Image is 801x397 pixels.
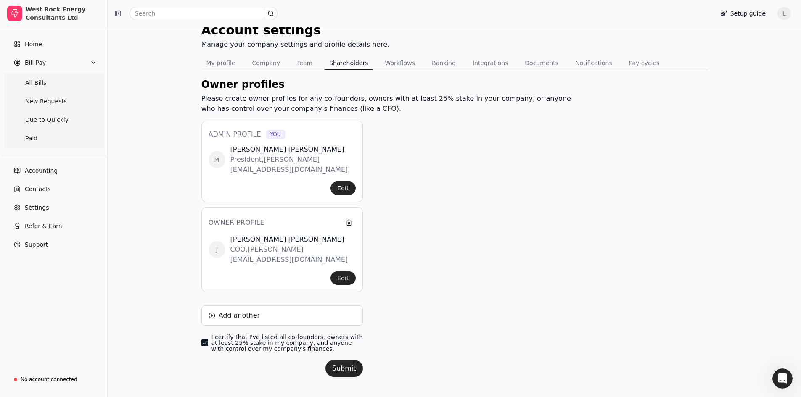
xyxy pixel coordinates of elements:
[201,94,578,114] div: Please create owner profiles for any co-founders, owners with at least 25% stake in your company,...
[25,185,51,194] span: Contacts
[5,111,102,128] a: Due to Quickly
[25,134,37,143] span: Paid
[520,56,563,70] button: Documents
[247,56,286,70] button: Company
[468,56,513,70] button: Integrations
[209,129,285,139] h3: Admin profile
[3,372,104,387] a: No account connected
[230,234,356,245] div: [PERSON_NAME] [PERSON_NAME]
[570,56,617,70] button: Notifications
[5,93,102,110] a: New Requests
[230,155,356,175] div: President , [PERSON_NAME][EMAIL_ADDRESS][DOMAIN_NAME]
[25,58,46,67] span: Bill Pay
[25,203,49,212] span: Settings
[772,368,793,389] iframe: Intercom live chat
[624,56,665,70] button: Pay cycles
[25,97,67,106] span: New Requests
[3,218,104,234] button: Refer & Earn
[324,56,373,70] button: Shareholders
[325,360,363,377] button: Submit
[292,56,317,70] button: Team
[330,271,355,285] button: Edit
[209,241,225,258] span: J
[777,7,791,20] button: L
[130,7,278,20] input: Search
[5,130,102,147] a: Paid
[209,216,264,229] h3: Owner profile
[427,56,461,70] button: Banking
[26,5,100,22] div: West Rock Energy Consultants Ltd
[201,39,390,50] div: Manage your company settings and profile details here.
[5,74,102,91] a: All Bills
[201,77,578,92] div: Owner profiles
[201,21,390,39] div: Account settings
[201,56,708,70] nav: Tabs
[25,40,42,49] span: Home
[201,56,241,70] button: My profile
[230,145,356,155] div: [PERSON_NAME] [PERSON_NAME]
[211,334,363,352] label: I certify that I've listed all co-founders, owners with at least 25% stake in my company, and any...
[25,240,48,249] span: Support
[270,131,281,138] span: You
[25,79,46,87] span: All Bills
[21,376,77,383] div: No account connected
[3,181,104,197] a: Contacts
[25,166,58,175] span: Accounting
[230,245,356,265] div: COO , [PERSON_NAME][EMAIL_ADDRESS][DOMAIN_NAME]
[209,151,225,168] span: M
[25,116,69,124] span: Due to Quickly
[3,162,104,179] a: Accounting
[3,36,104,53] a: Home
[201,305,363,326] button: Add another
[3,199,104,216] a: Settings
[330,181,355,195] button: Edit
[3,54,104,71] button: Bill Pay
[25,222,62,231] span: Refer & Earn
[380,56,420,70] button: Workflows
[714,7,772,20] button: Setup guide
[3,236,104,253] button: Support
